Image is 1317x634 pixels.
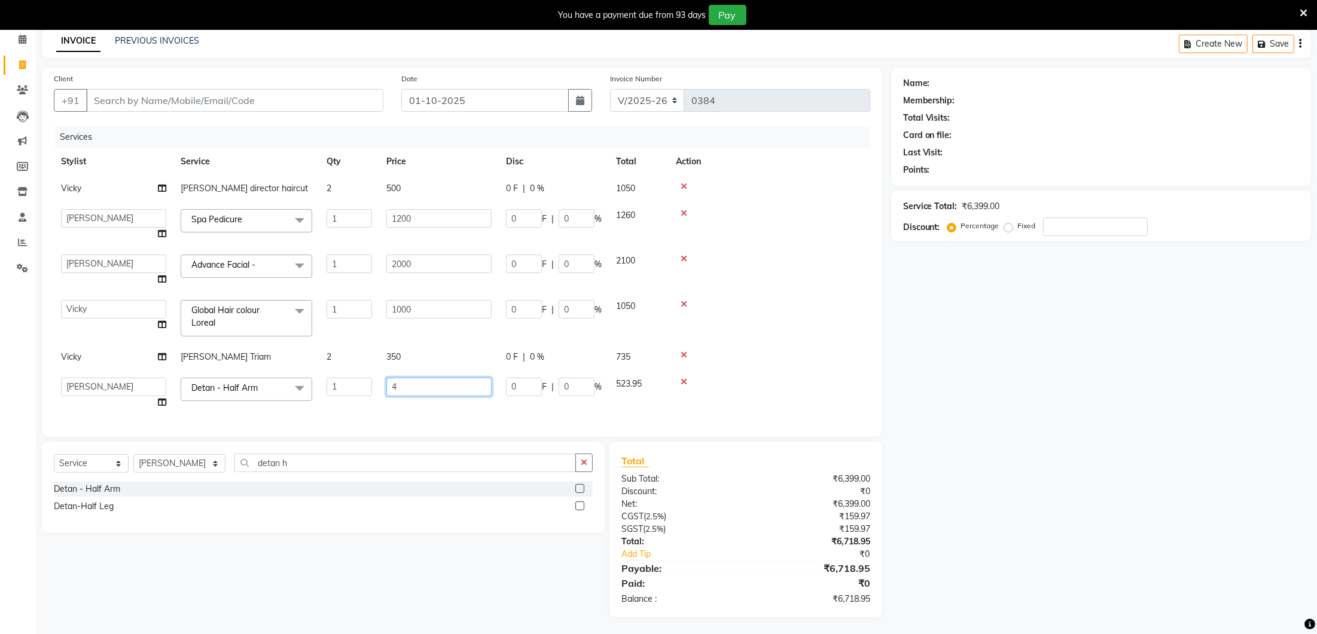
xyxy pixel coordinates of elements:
span: 500 [386,183,401,194]
label: Fixed [1018,220,1036,231]
a: PREVIOUS INVOICES [115,35,199,46]
span: | [551,258,554,271]
th: Stylist [54,148,173,175]
span: % [595,381,602,393]
span: 0 % [530,182,544,195]
span: [PERSON_NAME] director haircut [181,183,308,194]
span: 1050 [616,183,635,194]
th: Qty [319,148,379,175]
a: x [258,382,263,393]
span: 523.95 [616,378,642,389]
div: ₹0 [746,576,879,590]
div: Balance : [612,593,746,605]
span: 2.5% [645,524,663,534]
th: Total [609,148,669,175]
div: ₹159.97 [746,523,879,535]
span: | [551,304,554,316]
span: | [523,182,525,195]
div: ₹0 [768,548,879,561]
div: ( ) [612,510,746,523]
span: Detan - Half Arm [191,382,258,393]
span: F [542,258,547,271]
div: Sub Total: [612,473,746,485]
div: Detan - Half Arm [54,483,120,495]
label: Percentage [961,220,999,231]
span: Vicky [61,183,81,194]
button: +91 [54,89,87,112]
span: | [523,351,525,363]
span: F [542,381,547,393]
div: Total: [612,535,746,548]
div: Card on file: [903,129,952,142]
span: % [595,258,602,271]
div: ₹6,718.95 [746,561,879,575]
a: Add Tip [612,548,768,561]
input: Search or Scan [234,454,576,472]
span: [PERSON_NAME] Triam [181,351,271,362]
span: % [595,304,602,316]
th: Action [669,148,870,175]
div: Discount: [903,221,940,234]
div: ( ) [612,523,746,535]
span: F [542,213,547,225]
span: 350 [386,351,401,362]
div: ₹6,399.00 [746,498,879,510]
span: 0 % [530,351,544,363]
a: INVOICE [56,30,100,52]
span: | [551,381,554,393]
div: Paid: [612,576,746,590]
div: ₹6,399.00 [962,200,1000,213]
th: Price [379,148,499,175]
th: Service [173,148,319,175]
div: ₹0 [746,485,879,498]
span: 0 F [506,351,518,363]
span: Vicky [61,351,81,362]
span: F [542,304,547,316]
label: Client [54,73,73,84]
div: Net: [612,498,746,510]
div: Payable: [612,561,746,575]
div: Discount: [612,485,746,498]
div: You have a payment due from 93 days [559,9,706,22]
a: x [242,214,248,225]
span: 1260 [616,210,635,220]
span: CGST [621,511,644,522]
span: 2 [327,183,331,194]
div: Services [55,126,879,148]
span: 735 [616,351,630,362]
div: Detan-Half Leg [54,500,114,513]
span: 0 F [506,182,518,195]
div: Name: [903,77,930,90]
th: Disc [499,148,609,175]
label: Invoice Number [610,73,662,84]
span: Advance Facial - [191,259,255,270]
button: Pay [709,5,746,25]
button: Save [1252,35,1294,53]
div: Membership: [903,94,955,107]
span: Global Hair colour Loreal [191,305,260,328]
span: Total [621,455,649,467]
div: ₹6,718.95 [746,535,879,548]
a: x [215,317,221,328]
span: 2.5% [646,512,664,521]
div: Points: [903,164,930,176]
div: ₹159.97 [746,510,879,523]
span: | [551,213,554,225]
span: 2100 [616,255,635,266]
div: ₹6,718.95 [746,593,879,605]
span: Spa Pedicure [191,214,242,225]
div: ₹6,399.00 [746,473,879,485]
div: Last Visit: [903,146,943,159]
div: Service Total: [903,200,958,213]
button: Create New [1179,35,1248,53]
span: 2 [327,351,331,362]
span: SGST [621,523,643,534]
div: Total Visits: [903,112,950,124]
span: 1050 [616,301,635,311]
label: Date [401,73,417,84]
a: x [255,259,261,270]
span: % [595,213,602,225]
input: Search by Name/Mobile/Email/Code [86,89,383,112]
